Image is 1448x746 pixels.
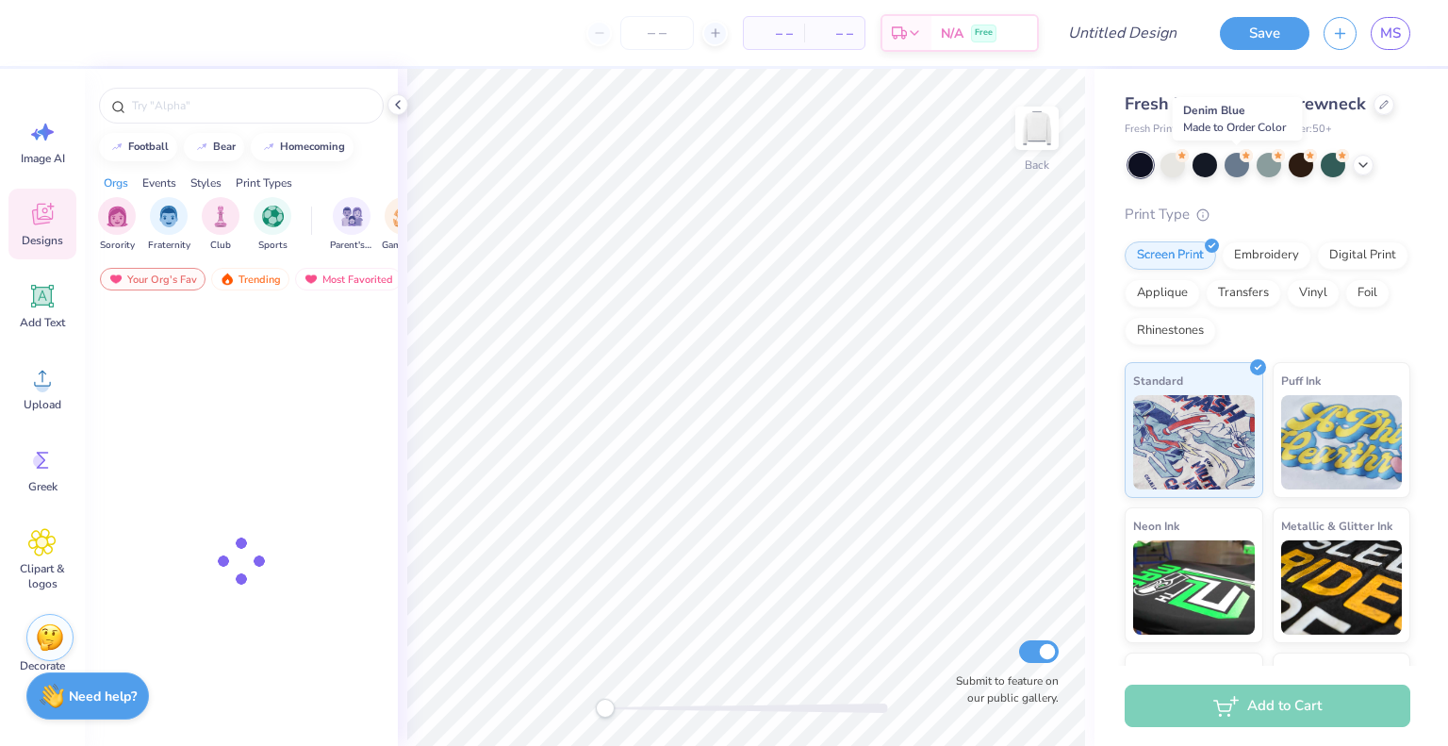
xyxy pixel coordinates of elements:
img: Club Image [210,206,231,227]
img: trending.gif [220,273,235,286]
label: Submit to feature on our public gallery. [946,672,1059,706]
div: Rhinestones [1125,317,1216,345]
button: filter button [330,197,373,253]
span: Sports [258,239,288,253]
span: Standard [1133,371,1183,390]
input: Try "Alpha" [130,96,371,115]
div: Digital Print [1317,241,1408,270]
div: Transfers [1206,279,1281,307]
img: trend_line.gif [261,141,276,153]
img: Sports Image [262,206,284,227]
img: Standard [1133,395,1255,489]
button: Save [1220,17,1309,50]
button: homecoming [251,133,354,161]
div: filter for Sorority [98,197,136,253]
div: Print Types [236,174,292,191]
div: Your Org's Fav [100,268,206,290]
div: homecoming [280,141,345,152]
img: most_fav.gif [108,273,123,286]
button: filter button [98,197,136,253]
span: Metallic & Glitter Ink [1281,516,1392,536]
span: Parent's Weekend [330,239,373,253]
div: Vinyl [1287,279,1340,307]
span: – – [815,24,853,43]
span: Free [975,26,993,40]
div: football [128,141,169,152]
span: MS [1380,23,1401,44]
img: Fraternity Image [158,206,179,227]
div: filter for Parent's Weekend [330,197,373,253]
button: bear [184,133,244,161]
div: Styles [190,174,222,191]
strong: Need help? [69,688,137,705]
span: Made to Order Color [1183,120,1286,135]
div: Applique [1125,279,1200,307]
button: filter button [254,197,291,253]
div: filter for Club [202,197,239,253]
span: N/A [941,24,963,43]
img: Neon Ink [1133,540,1255,635]
span: Image AI [21,151,65,166]
img: Parent's Weekend Image [341,206,363,227]
span: Greek [28,479,58,494]
div: Embroidery [1222,241,1311,270]
span: Water based Ink [1281,661,1368,681]
div: Denim Blue [1173,97,1303,141]
div: Most Favorited [295,268,402,290]
div: Screen Print [1125,241,1216,270]
div: Print Type [1125,204,1410,225]
span: Glow in the Dark Ink [1133,661,1241,681]
div: filter for Sports [254,197,291,253]
img: most_fav.gif [304,273,319,286]
div: Back [1025,157,1049,174]
span: Designs [22,233,63,248]
button: filter button [382,197,425,253]
div: Foil [1345,279,1390,307]
span: Club [210,239,231,253]
span: Fraternity [148,239,190,253]
img: Metallic & Glitter Ink [1281,540,1403,635]
img: Sorority Image [107,206,128,227]
span: Puff Ink [1281,371,1321,390]
button: filter button [202,197,239,253]
span: Fresh Prints [1125,122,1180,138]
span: Game Day [382,239,425,253]
button: filter button [148,197,190,253]
div: Events [142,174,176,191]
div: Trending [211,268,289,290]
a: MS [1371,17,1410,50]
div: filter for Fraternity [148,197,190,253]
span: Sorority [100,239,135,253]
span: Add Text [20,315,65,330]
input: – – [620,16,694,50]
div: filter for Game Day [382,197,425,253]
img: trend_line.gif [194,141,209,153]
span: Decorate [20,658,65,673]
input: Untitled Design [1053,14,1192,52]
button: football [99,133,177,161]
img: Game Day Image [393,206,415,227]
span: Upload [24,397,61,412]
div: Orgs [104,174,128,191]
img: Puff Ink [1281,395,1403,489]
span: Neon Ink [1133,516,1179,536]
span: Clipart & logos [11,561,74,591]
span: Fresh Prints Varsity Crewneck [1125,92,1366,115]
span: – – [755,24,793,43]
div: bear [213,141,236,152]
img: trend_line.gif [109,141,124,153]
img: Back [1018,109,1056,147]
div: Accessibility label [596,699,615,718]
